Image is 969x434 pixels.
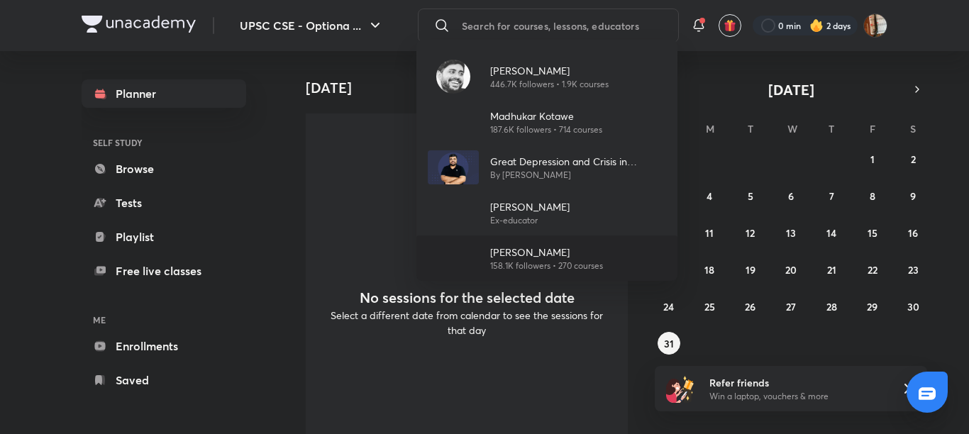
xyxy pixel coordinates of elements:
img: Avatar [436,60,470,94]
a: AvatarMadhukar Kotawe187.6K followers • 714 courses [416,99,677,145]
a: Avatar[PERSON_NAME]158.1K followers • 270 courses [416,235,677,281]
p: 187.6K followers • 714 courses [490,123,602,136]
p: By [PERSON_NAME] [490,169,666,182]
p: [PERSON_NAME] [490,199,570,214]
p: Ex-educator [490,214,570,227]
p: [PERSON_NAME] [490,63,609,78]
p: Great Depression and Crisis in Capitalism [490,154,666,169]
img: Avatar [428,150,479,184]
a: Avatar[PERSON_NAME]Ex-educator [416,190,677,235]
img: Avatar [436,105,470,139]
img: Avatar [436,196,470,230]
p: 158.1K followers • 270 courses [490,260,603,272]
p: 446.7K followers • 1.9K courses [490,78,609,91]
p: Madhukar Kotawe [490,108,602,123]
a: AvatarGreat Depression and Crisis in CapitalismBy [PERSON_NAME] [416,145,677,190]
a: Avatar[PERSON_NAME]446.7K followers • 1.9K courses [416,54,677,99]
img: Avatar [436,241,470,275]
p: [PERSON_NAME] [490,245,603,260]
